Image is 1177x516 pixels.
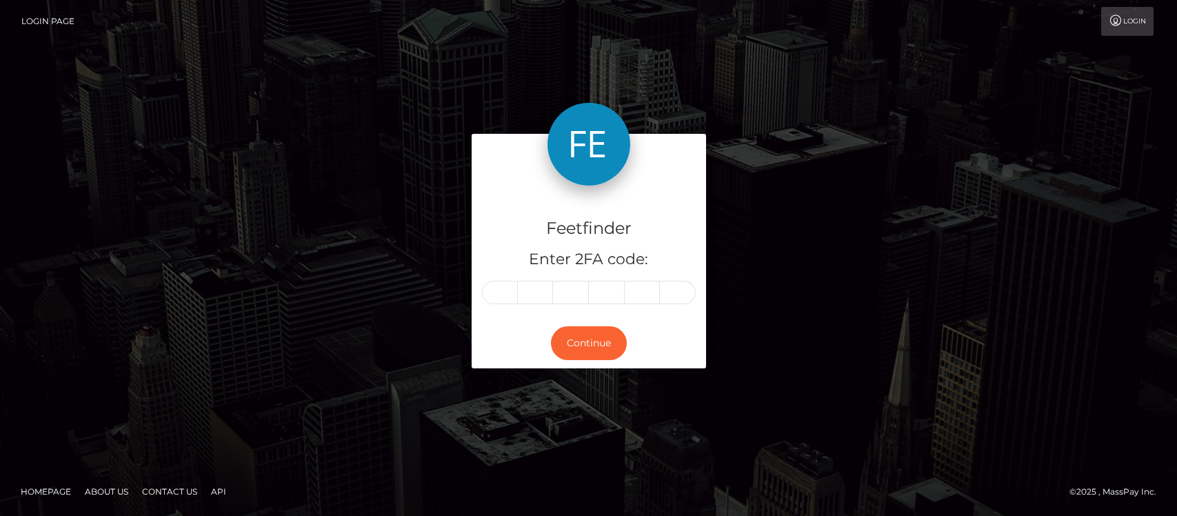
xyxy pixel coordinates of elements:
h4: Feetfinder [482,217,696,241]
a: Homepage [15,481,77,502]
a: Contact Us [137,481,203,502]
div: © 2025 , MassPay Inc. [1069,484,1167,499]
a: Login [1101,7,1154,36]
button: Continue [551,326,627,360]
a: API [205,481,232,502]
a: Login Page [21,7,74,36]
h5: Enter 2FA code: [482,249,696,270]
img: Feetfinder [547,103,630,186]
a: About Us [79,481,134,502]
